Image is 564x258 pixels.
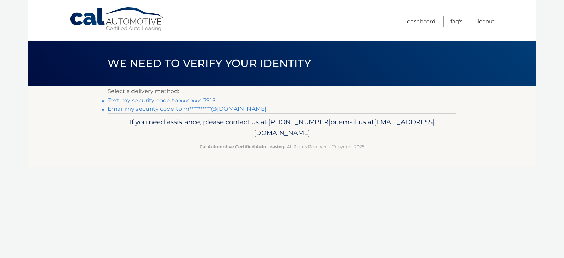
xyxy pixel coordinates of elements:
[450,16,462,27] a: FAQ's
[69,7,165,32] a: Cal Automotive
[108,57,311,70] span: We need to verify your identity
[478,16,495,27] a: Logout
[112,116,452,139] p: If you need assistance, please contact us at: or email us at
[108,106,266,112] a: Email my security code to m**********@[DOMAIN_NAME]
[112,143,452,150] p: - All Rights Reserved - Copyright 2025
[268,118,331,126] span: [PHONE_NUMBER]
[108,86,456,96] p: Select a delivery method:
[108,97,215,104] a: Text my security code to xxx-xxx-2915
[200,144,284,149] strong: Cal Automotive Certified Auto Leasing
[407,16,435,27] a: Dashboard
